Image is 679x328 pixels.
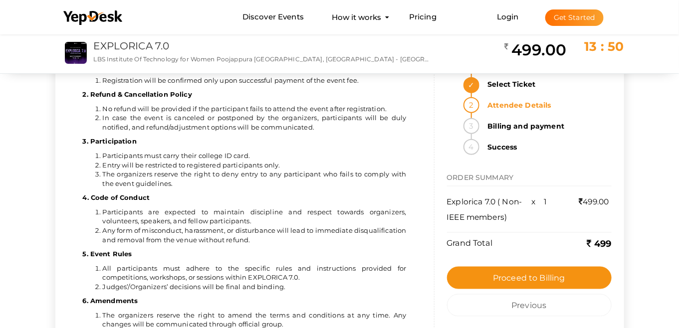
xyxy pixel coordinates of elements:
[83,250,132,258] b: 5. Event Rules
[103,151,407,161] li: Participants must carry their college ID card.
[83,90,192,98] b: 2. Refund & Cancellation Policy
[409,8,437,26] a: Pricing
[94,55,434,63] p: LBS Institute Of Technology for Women Poojappura [GEOGRAPHIC_DATA], [GEOGRAPHIC_DATA] - [GEOGRAPH...
[493,273,565,283] span: Proceed to Billing
[545,9,604,26] button: Get Started
[447,294,612,317] button: Previous
[103,161,280,169] span: Entry will be restricted to registered participants only.
[482,76,612,92] strong: Select Ticket
[447,197,522,222] span: Explorica 7.0 ( Non-IEEE members)
[103,169,407,188] li: The organizers reserve the right to deny entry to any participant who fails to comply with the ev...
[579,197,609,206] span: 499.00
[482,139,612,155] strong: Success
[447,267,612,289] button: Proceed to Billing
[103,113,407,132] li: In case the event is canceled or postponed by the organizers, participants will be duly notified,...
[83,193,150,201] b: 4. Code of Conduct
[65,42,87,64] img: DWJQ7IGG_small.jpeg
[103,76,407,85] li: Registration will be confirmed only upon successful payment of the event fee.
[585,39,624,54] span: 13 : 50
[83,297,138,305] b: 6. Amendments
[103,104,407,114] li: No refund will be provided if the participant fails to attend the event after registration.
[482,118,612,134] strong: Billing and payment
[532,197,547,206] span: x 1
[103,264,407,282] li: All participants must adhere to the specific rules and instructions provided for competitions, wo...
[447,238,493,249] label: Grand Total
[83,137,137,145] b: 3. Participation
[94,40,170,52] a: EXPLORICA 7.0
[329,8,384,26] button: How it works
[103,226,407,244] li: Any form of misconduct, harassment, or disturbance will lead to immediate disqualification and re...
[482,97,612,113] strong: Attendee Details
[103,207,407,226] li: Participants are expected to maintain discipline and respect towards organizers, volunteers, spea...
[587,238,612,249] b: 499
[242,8,304,26] a: Discover Events
[447,173,514,182] span: ORDER SUMMARY
[103,283,286,291] span: Judges’/Organizers’ decisions will be final and binding.
[497,12,519,21] a: Login
[504,40,566,60] h2: 499.00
